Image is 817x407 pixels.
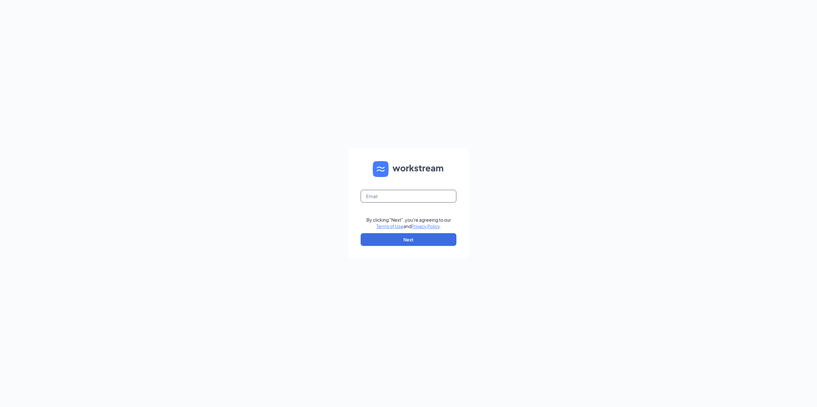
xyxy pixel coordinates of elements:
[366,217,451,229] div: By clicking "Next", you're agreeing to our and .
[373,161,444,177] img: WS logo and Workstream text
[361,190,456,203] input: Email
[411,223,440,229] a: Privacy Policy
[376,223,403,229] a: Terms of Use
[361,233,456,246] button: Next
